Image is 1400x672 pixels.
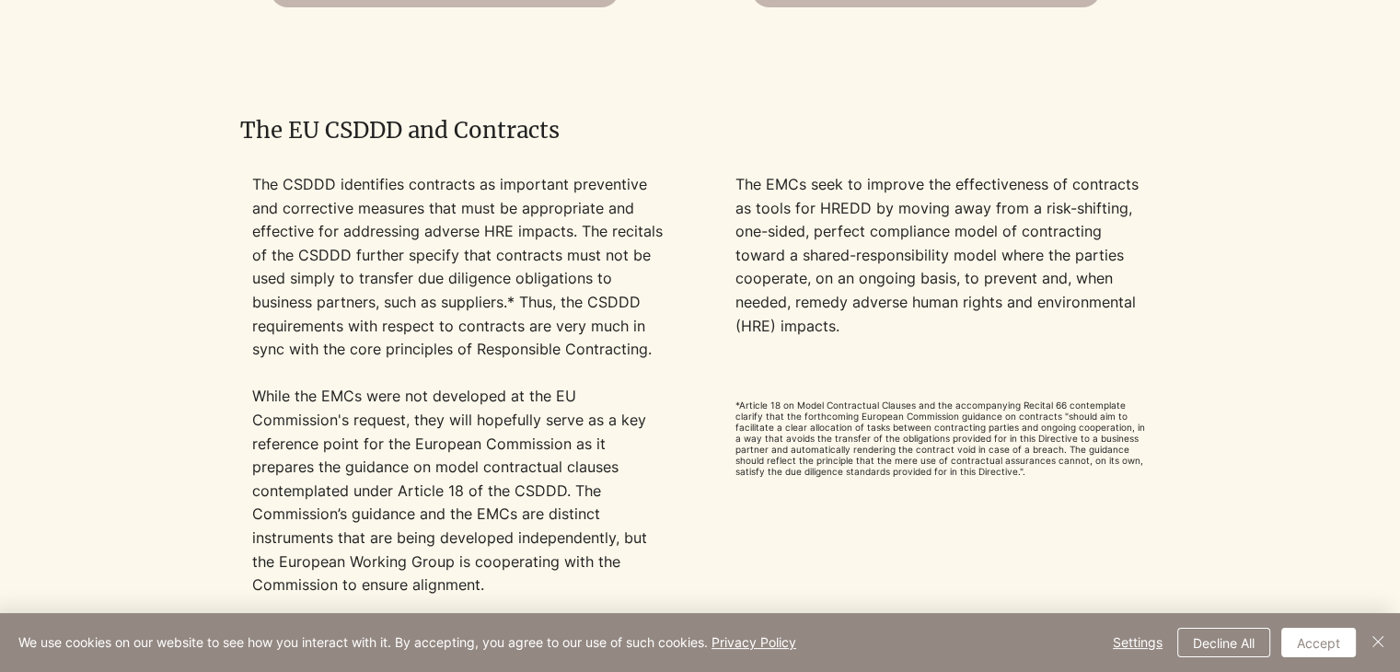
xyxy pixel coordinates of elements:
[1367,628,1389,657] button: Close
[18,634,796,651] span: We use cookies on our website to see how you interact with it. By accepting, you agree to our use...
[1113,629,1163,656] span: Settings
[252,173,665,362] p: The CSDDD identifies contracts as important preventive and corrective measures that must be appro...
[735,400,1145,477] span: *Article 18 on Model Contractual Clauses and the accompanying Recital 66 contemplate clarify that...
[735,173,1149,338] p: The EMCs seek to improve the effectiveness of contracts as tools for HREDD by moving away from a ...
[252,385,665,644] p: While the EMCs were not developed at the EU Commission's request,​ they will hopefully serve as a...
[1281,628,1356,657] button: Accept
[1177,628,1270,657] button: Decline All
[712,634,796,650] a: Privacy Policy
[240,115,1161,146] h2: The EU CSDDD and Contracts
[1367,631,1389,653] img: Close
